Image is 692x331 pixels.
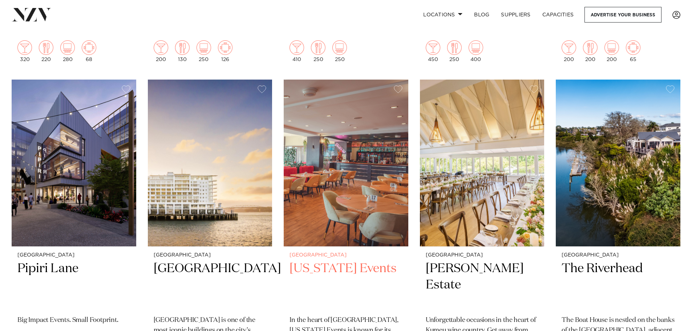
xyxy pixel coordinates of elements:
[426,40,440,55] img: cocktail.png
[626,40,640,62] div: 65
[284,80,408,247] img: Dining area at Texas Events in Auckland
[154,261,267,310] h2: [GEOGRAPHIC_DATA]
[311,40,325,62] div: 250
[60,40,75,55] img: theatre.png
[537,7,580,23] a: Capacities
[447,40,462,62] div: 250
[626,40,640,55] img: meeting.png
[604,40,619,62] div: 200
[332,40,347,62] div: 250
[426,40,440,62] div: 450
[17,261,130,310] h2: Pipiri Lane
[584,7,661,23] a: Advertise your business
[154,253,267,258] small: [GEOGRAPHIC_DATA]
[469,40,483,62] div: 400
[426,253,539,258] small: [GEOGRAPHIC_DATA]
[60,40,75,62] div: 280
[154,40,168,62] div: 200
[495,7,536,23] a: SUPPLIERS
[562,253,675,258] small: [GEOGRAPHIC_DATA]
[311,40,325,55] img: dining.png
[447,40,462,55] img: dining.png
[426,261,539,310] h2: [PERSON_NAME] Estate
[468,7,495,23] a: BLOG
[17,40,32,55] img: cocktail.png
[604,40,619,55] img: theatre.png
[17,40,32,62] div: 320
[562,261,675,310] h2: The Riverhead
[562,40,576,55] img: cocktail.png
[218,40,232,55] img: meeting.png
[218,40,232,62] div: 126
[290,40,304,55] img: cocktail.png
[197,40,211,62] div: 250
[12,8,51,21] img: nzv-logo.png
[197,40,211,55] img: theatre.png
[175,40,190,55] img: dining.png
[583,40,598,55] img: dining.png
[39,40,53,62] div: 220
[17,253,130,258] small: [GEOGRAPHIC_DATA]
[82,40,96,62] div: 68
[290,253,402,258] small: [GEOGRAPHIC_DATA]
[562,40,576,62] div: 200
[583,40,598,62] div: 200
[332,40,347,55] img: theatre.png
[82,40,96,55] img: meeting.png
[469,40,483,55] img: theatre.png
[154,40,168,55] img: cocktail.png
[417,7,468,23] a: Locations
[175,40,190,62] div: 130
[290,261,402,310] h2: [US_STATE] Events
[290,40,304,62] div: 410
[17,315,130,326] p: Big Impact Events. Small Footprint.
[39,40,53,55] img: dining.png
